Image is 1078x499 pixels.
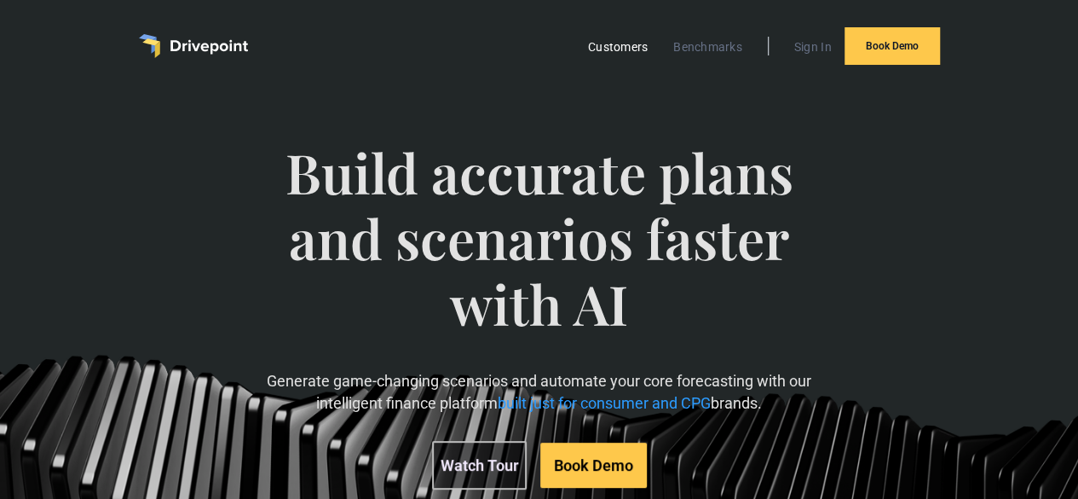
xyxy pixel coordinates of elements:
[665,36,751,58] a: Benchmarks
[236,140,842,370] span: Build accurate plans and scenarios faster with AI
[432,441,527,490] a: Watch Tour
[540,443,647,488] a: Book Demo
[498,394,711,412] span: built just for consumer and CPG
[579,36,656,58] a: Customers
[786,36,840,58] a: Sign In
[236,370,842,413] p: Generate game-changing scenarios and automate your core forecasting with our intelligent finance ...
[139,34,248,58] a: home
[845,27,940,65] a: Book Demo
